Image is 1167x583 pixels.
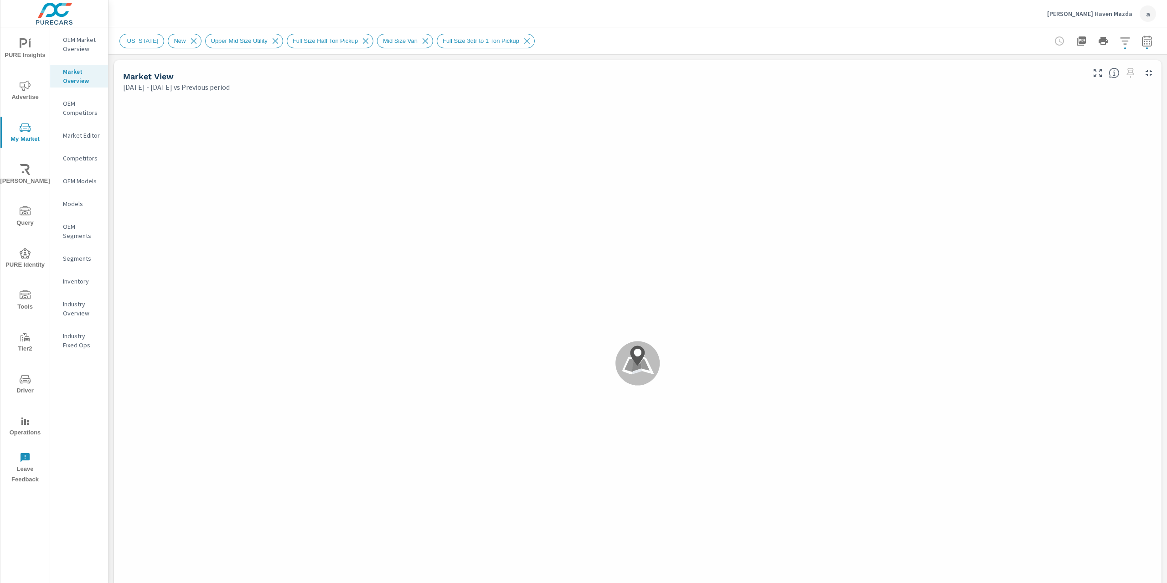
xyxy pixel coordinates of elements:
button: Select Date Range [1138,32,1156,50]
span: [US_STATE] [120,37,164,44]
span: Operations [3,416,47,438]
div: Market Overview [50,65,108,88]
div: OEM Market Overview [50,33,108,56]
div: Industry Fixed Ops [50,329,108,352]
span: Understand by postal code where vehicles are selling. [Source: Market registration data from thir... [1109,67,1120,78]
div: OEM Competitors [50,97,108,119]
div: Full Size 3qtr to 1 Ton Pickup [437,34,535,48]
span: PURE Insights [3,38,47,61]
p: Industry Fixed Ops [63,331,101,350]
div: Upper Mid Size Utility [205,34,283,48]
span: My Market [3,122,47,144]
p: [PERSON_NAME] Haven Mazda [1047,10,1132,18]
p: OEM Competitors [63,99,101,117]
div: Segments [50,252,108,265]
p: Competitors [63,154,101,163]
span: [PERSON_NAME] [3,164,47,186]
div: New [168,34,201,48]
span: Tier2 [3,332,47,354]
button: "Export Report to PDF" [1072,32,1090,50]
div: Competitors [50,151,108,165]
button: Apply Filters [1116,32,1134,50]
p: [DATE] - [DATE] vs Previous period [123,82,230,93]
span: Tools [3,290,47,312]
span: PURE Identity [3,248,47,270]
div: OEM Models [50,174,108,188]
p: Inventory [63,277,101,286]
div: Market Editor [50,129,108,142]
span: Full Size Half Ton Pickup [287,37,364,44]
span: Full Size 3qtr to 1 Ton Pickup [437,37,525,44]
p: Market Overview [63,67,101,85]
div: Models [50,197,108,211]
span: Leave Feedback [3,452,47,485]
p: OEM Models [63,176,101,186]
span: Upper Mid Size Utility [206,37,273,44]
button: Minimize Widget [1141,66,1156,80]
div: a [1140,5,1156,22]
div: OEM Segments [50,220,108,242]
p: Models [63,199,101,208]
button: Make Fullscreen [1090,66,1105,80]
span: Advertise [3,80,47,103]
p: OEM Segments [63,222,101,240]
span: New [168,37,191,44]
span: Mid Size Van [377,37,423,44]
div: Inventory [50,274,108,288]
div: Full Size Half Ton Pickup [287,34,374,48]
h5: Market View [123,72,174,81]
span: Driver [3,374,47,396]
p: Market Editor [63,131,101,140]
p: Industry Overview [63,299,101,318]
span: Query [3,206,47,228]
div: nav menu [0,27,50,489]
span: Select a preset date range to save this widget [1123,66,1138,80]
div: Mid Size Van [377,34,433,48]
p: Segments [63,254,101,263]
div: Industry Overview [50,297,108,320]
button: Print Report [1094,32,1112,50]
p: OEM Market Overview [63,35,101,53]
